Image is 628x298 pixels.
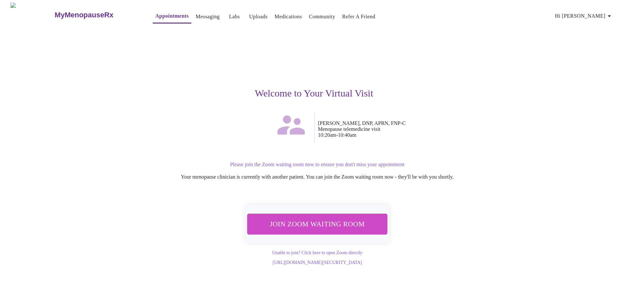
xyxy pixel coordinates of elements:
a: [URL][DOMAIN_NAME][SECURITY_DATA] [272,260,362,265]
a: Community [309,12,335,21]
a: Refer a Friend [342,12,375,21]
a: Unable to join? Click here to open Zoom directly [272,250,362,255]
img: MyMenopauseRx Logo [10,3,54,27]
button: Messaging [193,10,222,23]
a: Medications [274,12,302,21]
a: Uploads [249,12,268,21]
p: [PERSON_NAME], DNP, APRN, FNP-C Menopause telemedicine visit 10:20am - 10:40am [318,120,515,138]
p: Please join the Zoom waiting room now to ensure you don't miss your appointment [119,162,515,167]
a: MyMenopauseRx [54,4,140,26]
span: Hi [PERSON_NAME] [555,11,613,21]
a: Appointments [155,11,189,21]
button: Community [306,10,338,23]
h3: Welcome to Your Virtual Visit [113,88,515,99]
button: Hi [PERSON_NAME] [552,9,616,23]
button: Join Zoom Waiting Room [247,214,388,235]
button: Refer a Friend [340,10,378,23]
span: Join Zoom Waiting Room [255,218,379,230]
button: Uploads [247,10,270,23]
button: Appointments [153,9,191,24]
p: Your menopause clinician is currently with another patient. You can join the Zoom waiting room no... [119,174,515,180]
a: Messaging [196,12,219,21]
button: Medications [272,10,305,23]
button: Labs [224,10,245,23]
h3: MyMenopauseRx [55,11,113,19]
a: Labs [229,12,240,21]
